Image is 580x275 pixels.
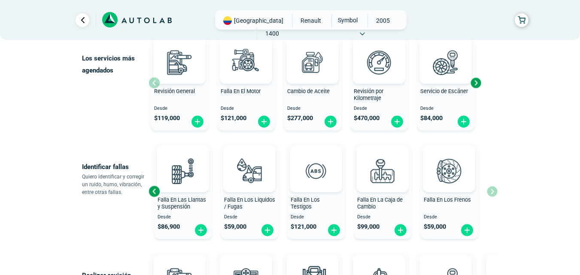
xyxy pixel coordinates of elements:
img: fi_plus-circle2.svg [324,115,337,128]
button: Cambio de Aceite Desde $277,000 [284,35,342,130]
span: Desde [221,106,272,112]
span: Desde [354,106,405,112]
span: Desde [287,106,338,112]
img: diagnostic_caja-de-cambios-v3.svg [364,152,401,190]
span: RENAULT [296,14,326,27]
span: $ 86,900 [158,223,180,230]
img: Flag of COLOMBIA [223,16,232,25]
img: fi_plus-circle2.svg [460,224,474,237]
img: AD0BCuuxAAAAAElFTkSuQmCC [237,148,262,173]
img: revision_por_kilometraje-v3.svg [360,43,398,81]
span: Revisión por Kilometraje [354,88,383,102]
img: diagnostic_engine-v3.svg [227,43,265,81]
div: Next slide [469,76,482,89]
img: AD0BCuuxAAAAAElFTkSuQmCC [436,148,462,173]
img: fi_plus-circle2.svg [457,115,471,128]
button: Falla En Los Liquidos / Fugas Desde $59,000 [221,144,279,239]
span: Falla En El Motor [221,88,261,94]
span: Desde [154,106,205,112]
span: Falla En Los Liquidos / Fugas [224,196,275,210]
p: Quiero identificar y corregir un ruido, humo, vibración, entre otras fallas. [82,173,149,196]
img: cambio_de_aceite-v3.svg [294,43,331,81]
button: Falla En La Caja de Cambio Desde $99,000 [354,144,412,239]
img: diagnostic_disco-de-freno-v3.svg [430,152,468,190]
img: fi_plus-circle2.svg [390,115,404,128]
img: fi_plus-circle2.svg [194,224,208,237]
button: Servicio de Escáner Desde $84,000 [417,35,475,130]
span: $ 59,000 [224,223,246,230]
img: fi_plus-circle2.svg [257,115,271,128]
button: Falla En Los Frenos Desde $59,000 [420,144,478,239]
span: Revisión General [154,88,195,94]
img: revision_general-v3.svg [161,43,198,81]
img: diagnostic_suspension-v3.svg [164,152,202,190]
span: Falla En Los Frenos [424,196,471,203]
button: Falla En Las Llantas y Suspensión Desde $86,900 [154,144,212,239]
img: diagnostic_gota-de-sangre-v3.svg [231,152,268,190]
img: fi_plus-circle2.svg [327,224,341,237]
img: AD0BCuuxAAAAAElFTkSuQmCC [370,148,395,173]
span: [GEOGRAPHIC_DATA] [234,16,283,25]
button: Revisión General Desde $119,000 [151,35,209,130]
span: $ 119,000 [154,115,180,122]
img: diagnostic_diagnostic_abs-v3.svg [297,152,335,190]
span: Desde [420,106,471,112]
span: Desde [357,215,408,220]
p: Identificar fallas [82,161,149,173]
span: Desde [224,215,275,220]
button: Falla En Los Testigos Desde $121,000 [287,144,345,239]
img: fi_plus-circle2.svg [191,115,204,128]
span: Falla En Los Testigos [291,196,320,210]
img: escaner-v3.svg [427,43,465,81]
img: AD0BCuuxAAAAAElFTkSuQmCC [303,148,329,173]
img: fi_plus-circle2.svg [394,224,407,237]
button: Falla En El Motor Desde $121,000 [217,35,275,130]
a: Ir al paso anterior [76,13,89,27]
span: SYMBOL [332,14,362,26]
span: $ 121,000 [221,115,246,122]
p: Los servicios más agendados [82,52,149,76]
button: Revisión por Kilometraje Desde $470,000 [350,35,408,130]
div: Previous slide [148,185,161,198]
span: Falla En Las Llantas y Suspensión [158,196,206,210]
span: $ 277,000 [287,115,313,122]
img: fi_plus-circle2.svg [261,224,274,237]
span: 2005 [368,14,398,27]
span: Desde [158,215,209,220]
span: Servicio de Escáner [420,88,468,94]
span: $ 121,000 [291,223,316,230]
span: 1400 [257,27,288,40]
span: Desde [291,215,342,220]
span: $ 470,000 [354,115,380,122]
span: $ 59,000 [424,223,446,230]
span: $ 99,000 [357,223,380,230]
span: $ 84,000 [420,115,443,122]
span: Cambio de Aceite [287,88,330,94]
span: Falla En La Caja de Cambio [357,196,403,210]
span: Desde [424,215,475,220]
img: AD0BCuuxAAAAAElFTkSuQmCC [170,148,196,173]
